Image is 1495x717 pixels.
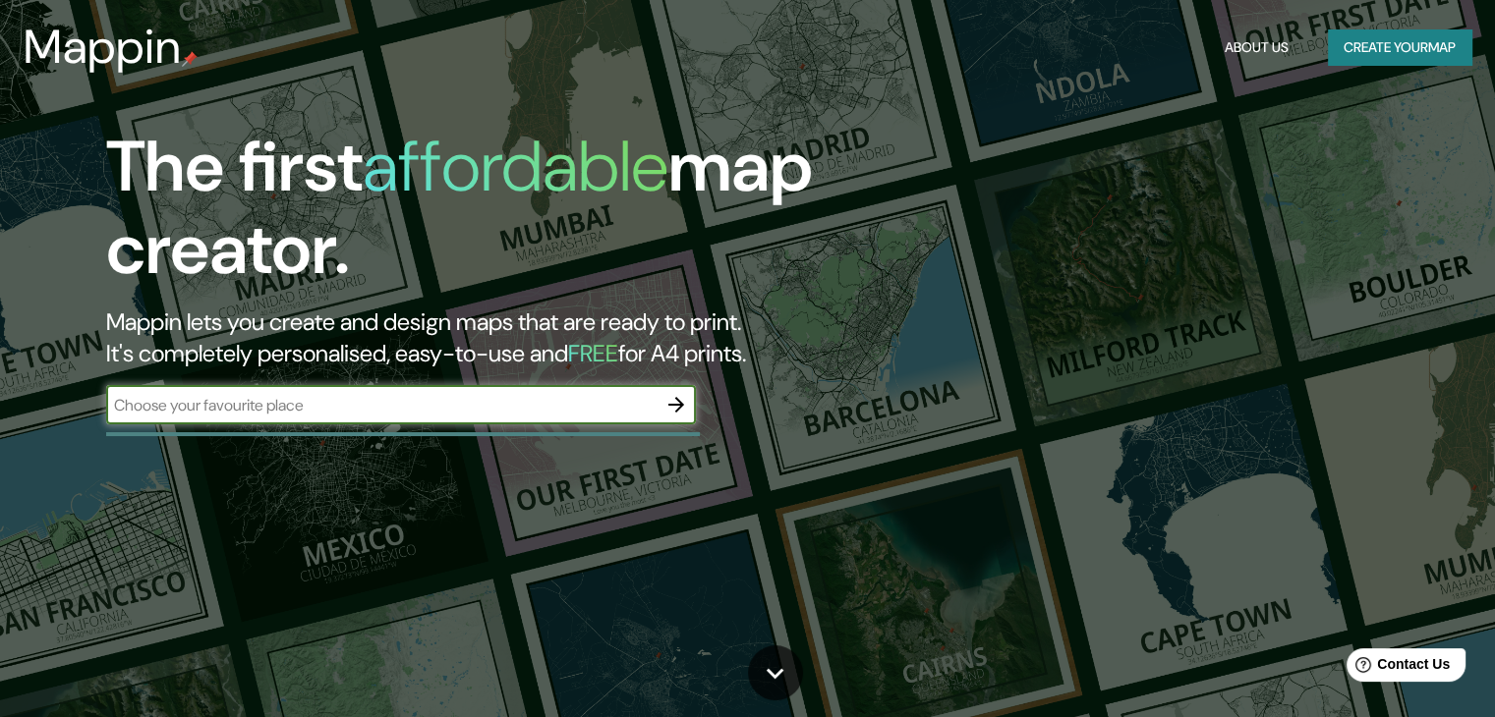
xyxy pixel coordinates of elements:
[106,394,657,416] input: Choose your favourite place
[1217,29,1296,66] button: About Us
[24,20,182,75] h3: Mappin
[106,306,854,369] h2: Mappin lets you create and design maps that are ready to print. It's completely personalised, eas...
[106,126,854,306] h1: The first map creator.
[182,51,198,67] img: mappin-pin
[568,338,618,368] h5: FREE
[1320,640,1473,695] iframe: Help widget launcher
[363,121,668,212] h1: affordable
[1328,29,1471,66] button: Create yourmap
